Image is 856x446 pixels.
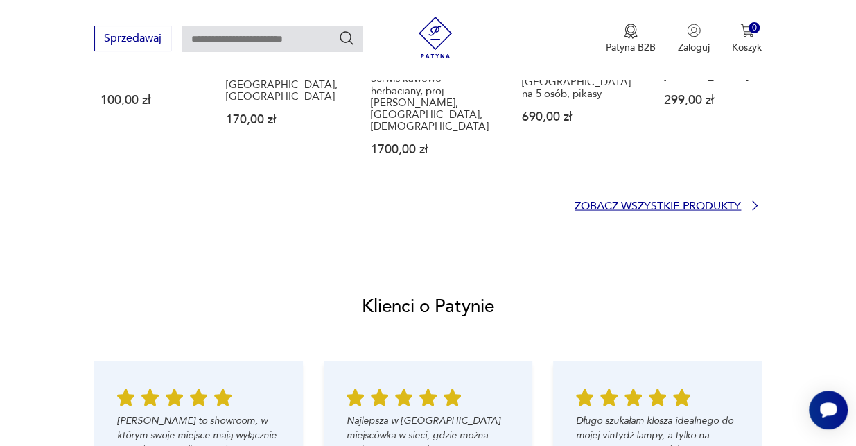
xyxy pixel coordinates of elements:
p: 690,00 zł [522,110,631,122]
p: Patyna B2B [606,41,656,54]
img: Ikona gwiazdy [673,388,690,406]
img: Ikona gwiazdy [346,388,363,406]
img: Ikona gwiazdy [649,388,666,406]
button: Zaloguj [678,24,710,54]
h2: Klienci o Patynie [362,294,494,318]
img: Ikona gwiazdy [600,388,618,406]
div: 0 [749,22,760,34]
p: Serwis "Joanna" dla 4 osób projektu [PERSON_NAME] [664,47,756,83]
p: Serwis kawowo-herbaciany, proj. [PERSON_NAME], [GEOGRAPHIC_DATA], [DEMOGRAPHIC_DATA] [371,73,489,132]
a: Sprzedawaj [94,35,171,44]
img: Ikona gwiazdy [394,388,412,406]
img: Ikona gwiazdy [443,388,460,406]
p: Kwiecisty zestaw, dzban, kubeczki, ZPS Karolina [101,47,193,83]
p: Zobacz wszystkie produkty [575,201,741,210]
img: Ikona gwiazdy [213,388,231,406]
button: 0Koszyk [732,24,762,54]
p: Koszyk [732,41,762,54]
p: Serwis kawowy, [GEOGRAPHIC_DATA], [GEOGRAPHIC_DATA] [226,67,338,102]
p: 170,00 zł [226,113,338,125]
button: Szukaj [338,30,355,46]
img: Ikona gwiazdy [419,388,436,406]
a: Zobacz wszystkie produkty [575,198,762,212]
p: 100,00 zł [101,94,193,105]
img: Ikona medalu [624,24,638,39]
p: Zaloguj [678,41,710,54]
iframe: Smartsupp widget button [809,391,848,429]
a: Ikona medaluPatyna B2B [606,24,656,54]
button: Patyna B2B [606,24,656,54]
img: Ikona gwiazdy [141,388,158,406]
p: 1700,00 zł [371,143,489,155]
img: Ikona gwiazdy [116,388,134,406]
img: Patyna - sklep z meblami i dekoracjami vintage [414,17,456,58]
img: Ikona gwiazdy [165,388,182,406]
img: Ikona gwiazdy [576,388,593,406]
p: 299,00 zł [664,94,756,105]
p: Serwis "Opole" [GEOGRAPHIC_DATA] na 5 osób, pikasy [522,64,631,99]
img: Ikona gwiazdy [370,388,387,406]
button: Sprzedawaj [94,26,171,51]
img: Ikonka użytkownika [687,24,701,37]
img: Ikona koszyka [740,24,754,37]
img: Ikona gwiazdy [624,388,642,406]
img: Ikona gwiazdy [189,388,207,406]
